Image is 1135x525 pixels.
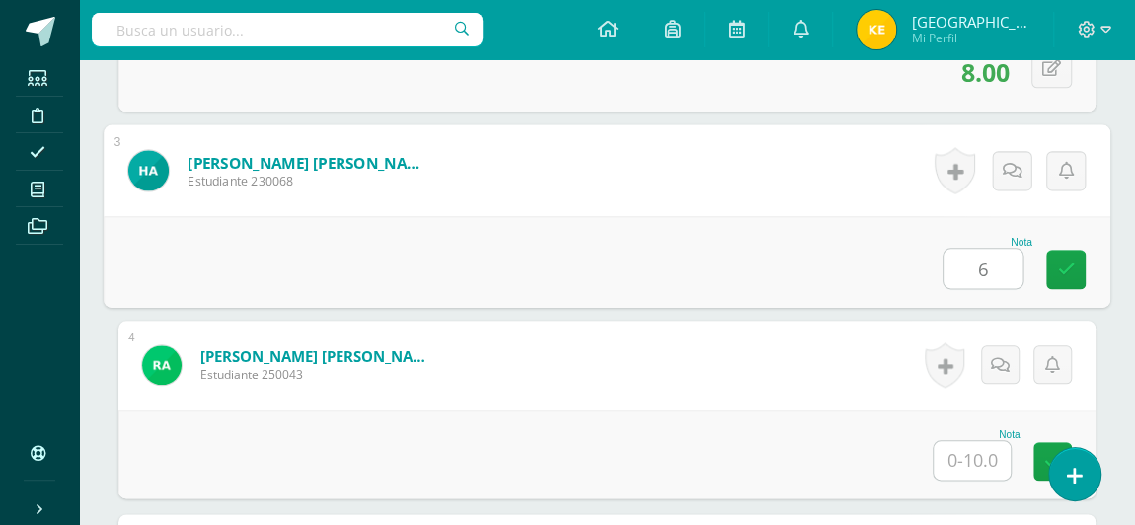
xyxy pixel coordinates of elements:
[943,237,1032,248] div: Nota
[857,10,896,49] img: cac69b3a1053a0e96759db03ee3b121c.png
[128,150,169,190] img: 74ee29e6c0e11643200ed8e3b69290b9.png
[188,152,431,173] a: [PERSON_NAME] [PERSON_NAME]
[933,429,1020,440] div: Nota
[200,366,437,383] span: Estudiante 250043
[142,345,182,385] img: af56e096f64c2a38c07ceeb585ecc852.png
[200,346,437,366] a: [PERSON_NAME] [PERSON_NAME]
[934,441,1011,480] input: 0-10.0
[188,172,431,189] span: Estudiante 230068
[944,249,1022,288] input: 0-10.0
[911,30,1029,46] span: Mi Perfil
[911,12,1029,32] span: [GEOGRAPHIC_DATA]
[961,55,1010,89] span: 8.00
[92,13,483,46] input: Busca un usuario...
